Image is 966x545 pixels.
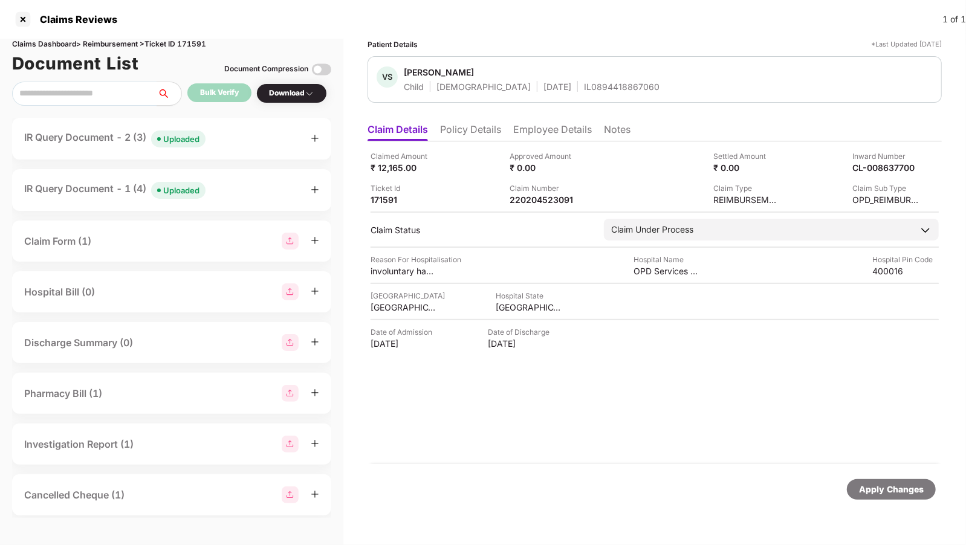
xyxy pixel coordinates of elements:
div: ₹ 12,165.00 [371,162,437,173]
div: Date of Discharge [488,326,554,338]
span: plus [311,134,319,143]
div: Uploaded [163,184,199,196]
div: IL0894418867060 [584,81,660,92]
div: OPD_REIMBURSEMENT [852,194,919,205]
img: svg+xml;base64,PHN2ZyBpZD0iR3JvdXBfMjg4MTMiIGRhdGEtbmFtZT0iR3JvdXAgMjg4MTMiIHhtbG5zPSJodHRwOi8vd3... [282,385,299,402]
img: svg+xml;base64,PHN2ZyBpZD0iR3JvdXBfMjg4MTMiIGRhdGEtbmFtZT0iR3JvdXAgMjg4MTMiIHhtbG5zPSJodHRwOi8vd3... [282,233,299,250]
span: plus [311,338,319,346]
div: Claim Status [371,224,592,236]
img: svg+xml;base64,PHN2ZyBpZD0iR3JvdXBfMjg4MTMiIGRhdGEtbmFtZT0iR3JvdXAgMjg4MTMiIHhtbG5zPSJodHRwOi8vd3... [282,486,299,503]
div: Date of Admission [371,326,437,338]
div: Child [404,81,424,92]
img: svg+xml;base64,PHN2ZyBpZD0iR3JvdXBfMjg4MTMiIGRhdGEtbmFtZT0iR3JvdXAgMjg4MTMiIHhtbG5zPSJodHRwOi8vd3... [282,334,299,351]
div: Hospital Bill (0) [24,285,95,300]
span: plus [311,185,319,194]
span: plus [311,439,319,448]
div: Hospital Pin Code [872,254,939,265]
span: plus [311,287,319,295]
div: CL-008637700 [852,162,919,173]
li: Employee Details [513,123,592,141]
div: [DEMOGRAPHIC_DATA] [436,81,531,92]
img: svg+xml;base64,PHN2ZyBpZD0iVG9nZ2xlLTMyeDMyIiB4bWxucz0iaHR0cDovL3d3dy53My5vcmcvMjAwMC9zdmciIHdpZH... [312,60,331,79]
span: plus [311,236,319,245]
div: *Last Updated [DATE] [871,39,942,50]
div: Approved Amount [510,150,577,162]
img: svg+xml;base64,PHN2ZyBpZD0iR3JvdXBfMjg4MTMiIGRhdGEtbmFtZT0iR3JvdXAgMjg4MTMiIHhtbG5zPSJodHRwOi8vd3... [282,283,299,300]
div: [DATE] [371,338,437,349]
div: Ticket Id [371,182,437,194]
div: Document Compression [224,63,308,75]
div: 1 of 1 [942,13,966,26]
li: Policy Details [440,123,501,141]
div: Apply Changes [859,483,924,496]
div: OPD Services - [GEOGRAPHIC_DATA] [634,265,700,277]
div: Pharmacy Bill (1) [24,386,102,401]
div: Hospital State [496,290,562,302]
div: [PERSON_NAME] [404,66,474,78]
div: Inward Number [852,150,919,162]
div: Claim Under Process [611,223,693,236]
div: Claim Sub Type [852,182,919,194]
div: Claims Reviews [33,13,117,25]
img: downArrowIcon [919,224,932,236]
div: [GEOGRAPHIC_DATA] [371,290,445,302]
div: [DATE] [543,81,571,92]
div: Investigation Report (1) [24,437,134,452]
div: VS [377,66,398,88]
div: Claims Dashboard > Reimbursement > Ticket ID 171591 [12,39,331,50]
div: Download [269,88,314,99]
div: Bulk Verify [200,87,239,98]
div: 220204523091 [510,194,577,205]
span: search [157,89,181,98]
span: plus [311,389,319,397]
button: search [157,82,182,106]
div: Reason For Hospitalisation [371,254,461,265]
div: Claimed Amount [371,150,437,162]
div: Settled Amount [713,150,780,162]
div: Claim Type [713,182,780,194]
div: Uploaded [163,133,199,145]
div: IR Query Document - 2 (3) [24,130,206,147]
div: 400016 [872,265,939,277]
div: Cancelled Cheque (1) [24,488,125,503]
img: svg+xml;base64,PHN2ZyBpZD0iRHJvcGRvd24tMzJ4MzIiIHhtbG5zPSJodHRwOi8vd3d3LnczLm9yZy8yMDAwL3N2ZyIgd2... [305,89,314,98]
div: Patient Details [368,39,418,50]
div: Hospital Name [634,254,700,265]
div: Claim Number [510,182,577,194]
div: IR Query Document - 1 (4) [24,181,206,199]
div: [DATE] [488,338,554,349]
div: REIMBURSEMENT [713,194,780,205]
div: 171591 [371,194,437,205]
h1: Document List [12,50,139,77]
div: Claim Form (1) [24,234,91,249]
div: Discharge Summary (0) [24,335,133,350]
div: ₹ 0.00 [713,162,780,173]
img: svg+xml;base64,PHN2ZyBpZD0iR3JvdXBfMjg4MTMiIGRhdGEtbmFtZT0iR3JvdXAgMjg4MTMiIHhtbG5zPSJodHRwOi8vd3... [282,436,299,453]
div: [GEOGRAPHIC_DATA] [496,302,562,313]
div: ₹ 0.00 [510,162,577,173]
span: plus [311,490,319,498]
li: Claim Details [368,123,428,141]
li: Notes [604,123,630,141]
div: involuntary habitual movements [371,265,437,277]
div: [GEOGRAPHIC_DATA] [371,302,437,313]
